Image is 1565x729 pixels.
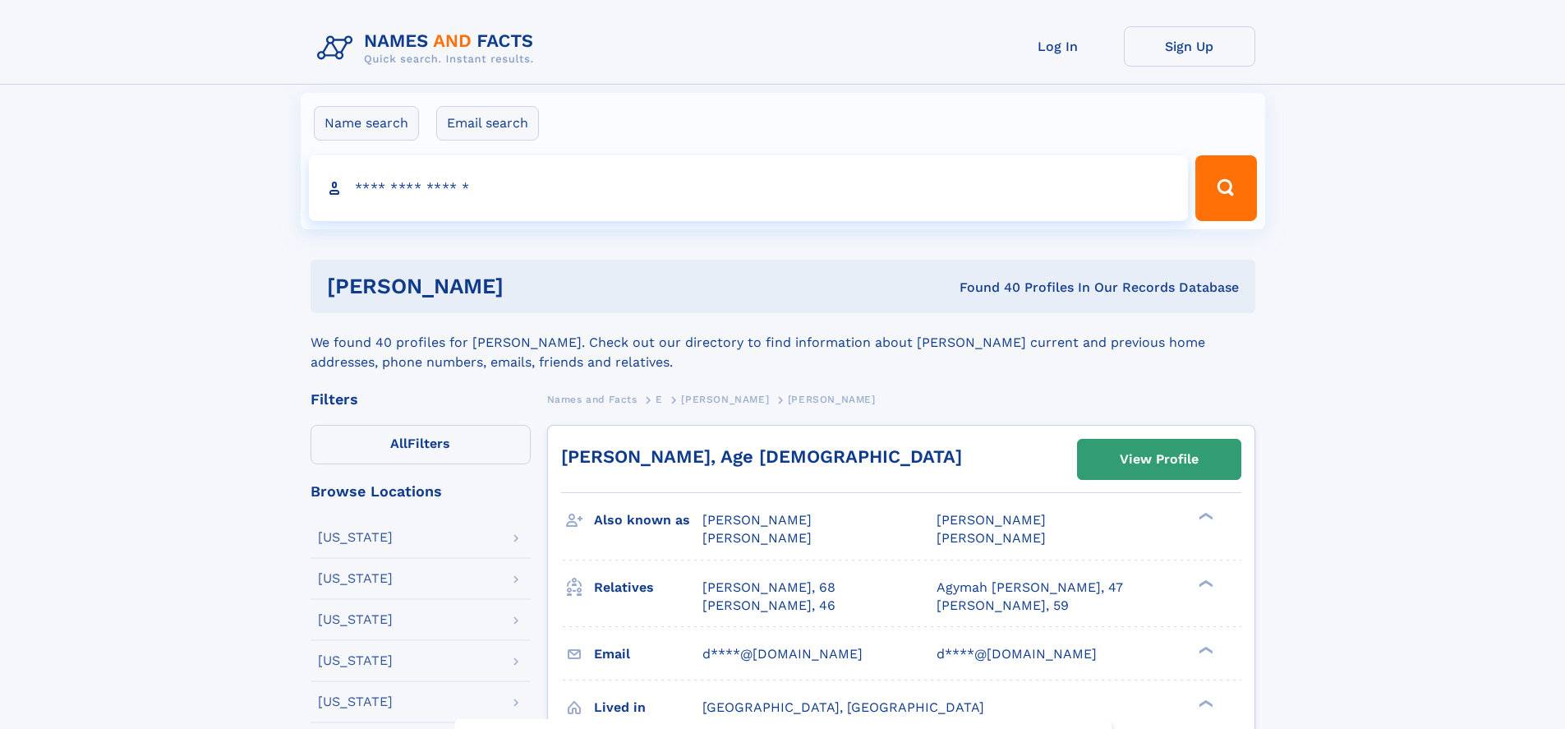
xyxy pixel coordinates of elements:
a: View Profile [1078,440,1240,479]
div: View Profile [1120,441,1199,478]
label: Filters [311,425,531,464]
div: We found 40 profiles for [PERSON_NAME]. Check out our directory to find information about [PERSON... [311,313,1255,372]
a: E [656,389,663,409]
h3: Email [594,640,702,668]
a: [PERSON_NAME] [681,389,769,409]
div: Filters [311,392,531,407]
label: Name search [314,106,419,141]
span: All [390,436,407,451]
div: ❯ [1194,644,1214,655]
span: [PERSON_NAME] [681,394,769,405]
img: Logo Names and Facts [311,26,547,71]
div: [US_STATE] [318,531,393,544]
h3: Also known as [594,506,702,534]
a: [PERSON_NAME], 59 [937,597,1069,615]
input: search input [309,155,1189,221]
span: [PERSON_NAME] [702,530,812,546]
a: [PERSON_NAME], 68 [702,579,835,597]
div: ❯ [1194,698,1214,708]
a: Sign Up [1124,26,1255,67]
div: Browse Locations [311,484,531,499]
div: [US_STATE] [318,654,393,667]
span: E [656,394,663,405]
h1: [PERSON_NAME] [327,276,732,297]
div: ❯ [1194,511,1214,522]
a: [PERSON_NAME], Age [DEMOGRAPHIC_DATA] [561,446,962,467]
a: Names and Facts [547,389,638,409]
a: [PERSON_NAME], 46 [702,597,835,615]
span: [PERSON_NAME] [788,394,876,405]
label: Email search [436,106,539,141]
span: [PERSON_NAME] [937,512,1046,528]
button: Search Button [1195,155,1256,221]
span: [PERSON_NAME] [937,530,1046,546]
span: [PERSON_NAME] [702,512,812,528]
div: [US_STATE] [318,695,393,708]
h3: Lived in [594,694,702,722]
h3: Relatives [594,574,702,602]
div: [US_STATE] [318,572,393,585]
a: Log In [992,26,1124,67]
div: [US_STATE] [318,613,393,626]
span: [GEOGRAPHIC_DATA], [GEOGRAPHIC_DATA] [702,699,984,715]
div: ❯ [1194,578,1214,588]
a: Agymah [PERSON_NAME], 47 [937,579,1123,597]
div: Found 40 Profiles In Our Records Database [731,279,1239,297]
